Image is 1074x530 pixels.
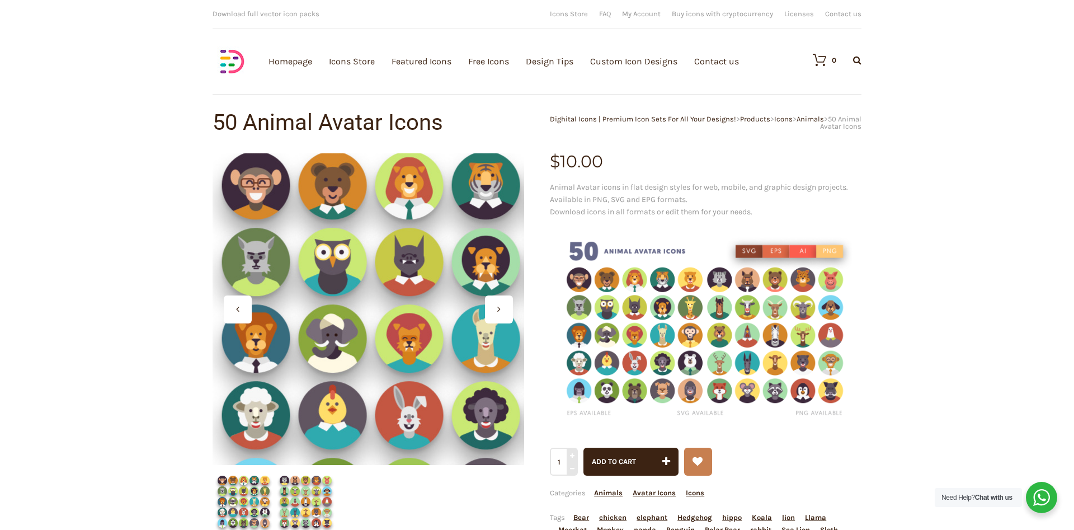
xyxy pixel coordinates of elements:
[550,115,736,123] a: Dighital Icons | Premium Icon Sets For All Your Designs!
[550,489,704,497] span: Categories
[550,181,861,218] p: Animal Avatar icons in flat design styles for web, mobile, and graphic design projects. Available...
[802,53,836,67] a: 0
[573,513,589,522] a: Bear
[550,448,576,476] input: Qty
[672,10,773,17] a: Buy icons with cryptocurrency
[797,115,824,123] a: Animals
[805,513,826,522] a: Llama
[550,10,588,17] a: Icons Store
[774,115,793,123] a: Icons
[213,10,319,18] span: Download full vector icon packs
[686,489,704,497] a: Icons
[637,513,667,522] a: elephant
[594,489,623,497] a: Animals
[537,115,861,130] div: > > > >
[213,111,537,134] h1: 50 Animal Avatar Icons
[592,457,636,466] span: Add to cart
[782,513,795,522] a: lion
[784,10,814,17] a: Licenses
[583,448,679,476] button: Add to cart
[722,513,742,522] a: hippo
[622,10,661,17] a: My Account
[825,10,861,17] a: Contact us
[752,513,772,522] a: Koala
[832,57,836,64] div: 0
[633,489,676,497] a: Avatar Icons
[677,513,712,522] a: Hedgehog
[550,151,603,172] bdi: 10.00
[820,115,861,130] span: 50 Animal Avatar Icons
[975,494,1012,501] strong: Chat with us
[599,513,626,522] a: chicken
[599,10,611,17] a: FAQ
[740,115,770,123] a: Products
[941,494,1012,501] span: Need Help?
[550,151,560,172] span: $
